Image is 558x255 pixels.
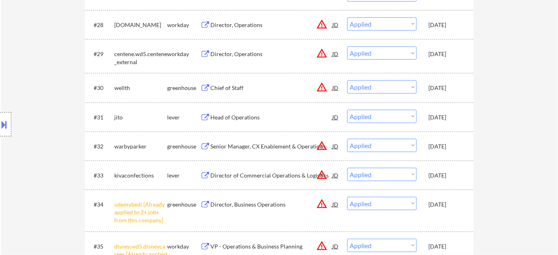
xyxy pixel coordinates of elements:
[331,239,340,253] div: JD
[167,242,200,251] div: workday
[210,84,332,92] div: Chief of Staff
[94,242,108,251] div: #35
[210,201,332,209] div: Director, Business Operations
[331,168,340,182] div: JD
[428,201,464,209] div: [DATE]
[428,171,464,180] div: [DATE]
[167,171,200,180] div: lever
[331,197,340,211] div: JD
[316,48,327,59] button: warning_amber
[210,171,332,180] div: Director of Commercial Operations & Logistics
[167,84,200,92] div: greenhouse
[316,140,327,151] button: warning_amber
[316,169,327,180] button: warning_amber
[114,201,167,224] div: udemybedi [Already applied to 2+ jobs from this company]
[210,113,332,121] div: Head of Operations
[210,50,332,58] div: Director, Operations
[167,201,200,209] div: greenhouse
[331,110,340,124] div: JD
[167,113,200,121] div: lever
[167,142,200,150] div: greenhouse
[316,82,327,93] button: warning_amber
[316,198,327,209] button: warning_amber
[331,17,340,32] div: JD
[428,113,464,121] div: [DATE]
[210,21,332,29] div: Director, Operations
[94,21,108,29] div: #28
[316,19,327,30] button: warning_amber
[167,50,200,58] div: workday
[167,21,200,29] div: workday
[428,142,464,150] div: [DATE]
[94,201,108,209] div: #34
[316,240,327,251] button: warning_amber
[428,242,464,251] div: [DATE]
[331,46,340,61] div: JD
[331,139,340,153] div: JD
[331,80,340,95] div: JD
[428,84,464,92] div: [DATE]
[428,50,464,58] div: [DATE]
[210,242,332,251] div: VP - Operations & Business Planning
[210,142,332,150] div: Senior Manager, CX Enablement & Operations
[114,21,167,29] div: [DOMAIN_NAME]
[428,21,464,29] div: [DATE]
